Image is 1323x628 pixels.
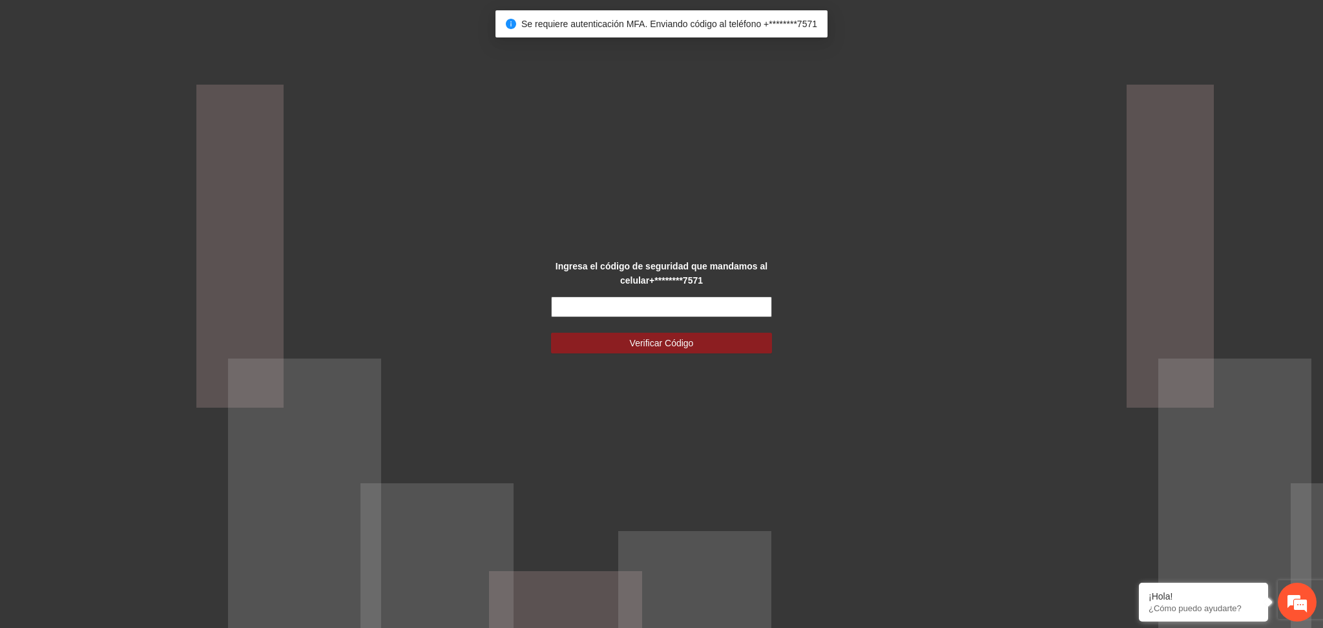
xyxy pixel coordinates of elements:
span: Verificar Código [630,336,694,350]
button: Verificar Código [551,333,771,353]
div: Chatee con nosotros ahora [67,66,217,83]
div: ¡Hola! [1149,591,1258,602]
span: Se requiere autenticación MFA. Enviando código al teléfono +********7571 [521,19,817,29]
div: Minimizar ventana de chat en vivo [212,6,243,37]
span: info-circle [506,19,516,29]
span: Estamos en línea. [75,173,178,303]
p: ¿Cómo puedo ayudarte? [1149,603,1258,613]
textarea: Escriba su mensaje y pulse “Intro” [6,353,246,398]
strong: Ingresa el código de seguridad que mandamos al celular +********7571 [556,261,767,286]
